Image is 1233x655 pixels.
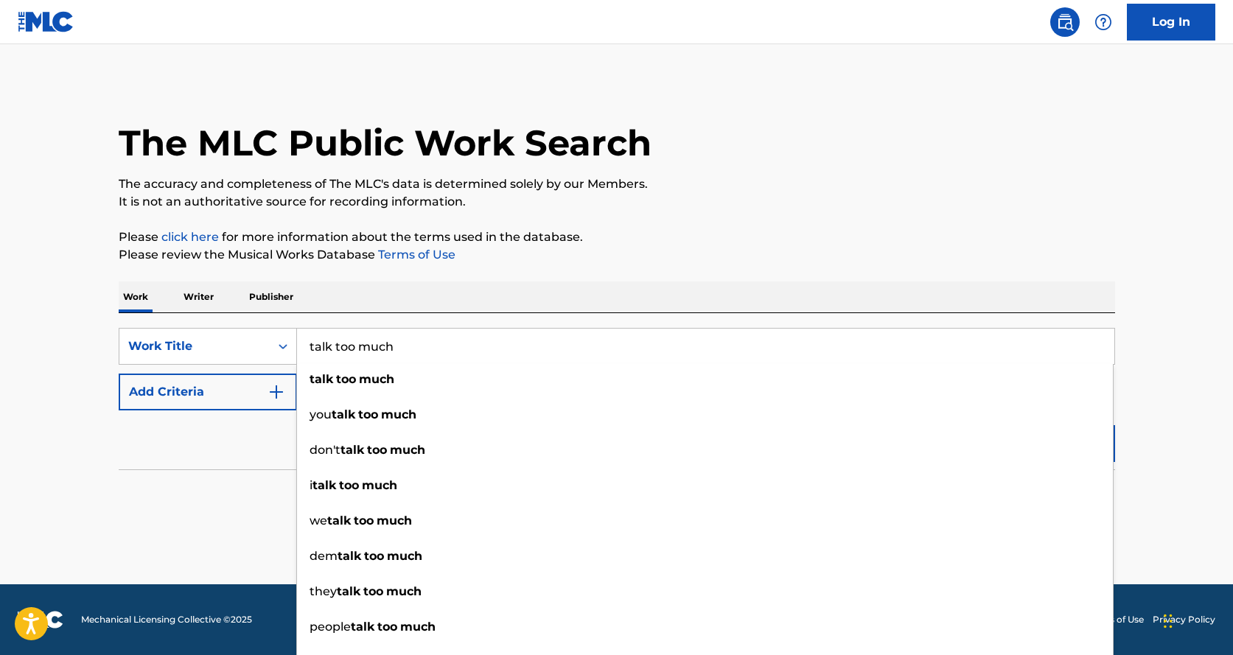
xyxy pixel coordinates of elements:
h1: The MLC Public Work Search [119,121,652,165]
strong: much [386,584,422,598]
span: people [310,620,351,634]
span: we [310,514,327,528]
form: Search Form [119,328,1115,469]
img: logo [18,611,63,628]
span: i [310,478,312,492]
strong: talk [340,443,364,457]
strong: talk [332,407,355,421]
p: The accuracy and completeness of The MLC's data is determined solely by our Members. [119,175,1115,193]
span: they [310,584,337,598]
div: Drag [1164,599,1173,643]
p: It is not an authoritative source for recording information. [119,193,1115,211]
strong: talk [338,549,361,563]
strong: too [358,407,378,421]
strong: talk [310,372,333,386]
strong: too [339,478,359,492]
p: Publisher [245,281,298,312]
strong: too [364,549,384,563]
strong: much [387,549,422,563]
iframe: Chat Widget [1159,584,1233,655]
a: click here [161,230,219,244]
strong: talk [351,620,374,634]
strong: too [354,514,374,528]
a: Public Search [1050,7,1080,37]
strong: much [381,407,416,421]
p: Please for more information about the terms used in the database. [119,228,1115,246]
strong: much [377,514,412,528]
button: Add Criteria [119,374,297,410]
strong: too [367,443,387,457]
strong: much [362,478,397,492]
strong: much [390,443,425,457]
span: you [310,407,332,421]
img: 9d2ae6d4665cec9f34b9.svg [268,383,285,401]
strong: too [336,372,356,386]
a: Log In [1127,4,1215,41]
strong: much [359,372,394,386]
strong: talk [337,584,360,598]
p: Work [119,281,153,312]
p: Please review the Musical Works Database [119,246,1115,264]
span: don't [310,443,340,457]
div: Help [1089,7,1118,37]
img: help [1094,13,1112,31]
img: MLC Logo [18,11,74,32]
strong: too [363,584,383,598]
div: Work Title [128,337,261,355]
span: Mechanical Licensing Collective © 2025 [81,613,252,626]
img: search [1056,13,1074,31]
strong: talk [312,478,336,492]
strong: too [377,620,397,634]
a: Terms of Use [375,248,455,262]
p: Writer [179,281,218,312]
span: dem [310,549,338,563]
strong: much [400,620,436,634]
a: Privacy Policy [1153,613,1215,626]
strong: talk [327,514,351,528]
